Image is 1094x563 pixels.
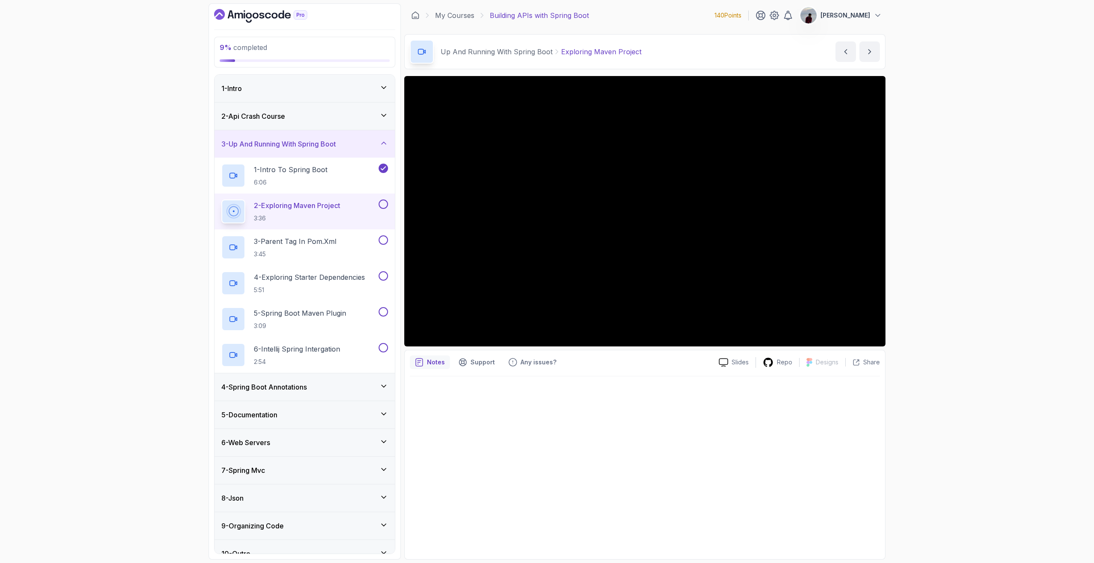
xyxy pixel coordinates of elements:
button: notes button [410,355,450,369]
button: 2-Exploring Maven Project3:36 [221,199,388,223]
button: user profile image[PERSON_NAME] [800,7,882,24]
p: 3:36 [254,214,340,223]
button: 9-Organizing Code [215,512,395,540]
button: 6-Web Servers [215,429,395,456]
p: Support [471,358,495,367]
button: 5-Spring Boot Maven Plugin3:09 [221,307,388,331]
iframe: 2 - Exploring Maven Project [404,76,885,346]
p: 3 - Parent Tag In pom.xml [254,236,336,246]
p: Building APIs with Spring Boot [490,10,589,21]
button: 5-Documentation [215,401,395,428]
button: Share [845,358,880,367]
h3: 3 - Up And Running With Spring Boot [221,139,336,149]
p: 3:45 [254,250,336,258]
p: 5:51 [254,286,365,294]
button: 2-Api Crash Course [215,103,395,130]
p: Any issues? [521,358,556,367]
p: Repo [777,358,792,367]
h3: 5 - Documentation [221,410,277,420]
p: 3:09 [254,322,346,330]
span: completed [220,43,267,52]
p: Up And Running With Spring Boot [441,47,553,57]
h3: 2 - Api Crash Course [221,111,285,121]
span: 9 % [220,43,232,52]
button: 4-Spring Boot Annotations [215,373,395,401]
button: Feedback button [503,355,562,369]
a: Slides [712,358,756,367]
button: 3-Up And Running With Spring Boot [215,130,395,158]
p: 2 - Exploring Maven Project [254,200,340,211]
p: 2:54 [254,358,340,366]
button: 8-Json [215,484,395,512]
p: 140 Points [715,11,741,20]
button: Support button [453,355,500,369]
button: previous content [835,41,856,62]
button: 7-Spring Mvc [215,457,395,484]
button: 3-Parent Tag In pom.xml3:45 [221,235,388,259]
p: 5 - Spring Boot Maven Plugin [254,308,346,318]
button: 1-Intro To Spring Boot6:06 [221,164,388,188]
p: Exploring Maven Project [561,47,641,57]
p: Notes [427,358,445,367]
h3: 7 - Spring Mvc [221,465,265,475]
button: 6-Intellij Spring Intergation2:54 [221,343,388,367]
h3: 8 - Json [221,493,244,503]
p: Designs [816,358,838,367]
p: 1 - Intro To Spring Boot [254,164,327,175]
p: 4 - Exploring Starter Dependencies [254,272,365,282]
p: Slides [732,358,749,367]
button: next content [859,41,880,62]
button: 4-Exploring Starter Dependencies5:51 [221,271,388,295]
h3: 9 - Organizing Code [221,521,284,531]
p: 6 - Intellij Spring Intergation [254,344,340,354]
a: Dashboard [411,11,420,20]
a: Repo [756,357,799,368]
p: 6:06 [254,178,327,187]
p: Share [863,358,880,367]
a: My Courses [435,10,474,21]
h3: 1 - Intro [221,83,242,94]
p: [PERSON_NAME] [820,11,870,20]
img: user profile image [800,7,817,23]
h3: 6 - Web Servers [221,437,270,448]
h3: 10 - Outro [221,548,250,559]
a: Dashboard [214,9,327,23]
button: 1-Intro [215,75,395,102]
h3: 4 - Spring Boot Annotations [221,382,307,392]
